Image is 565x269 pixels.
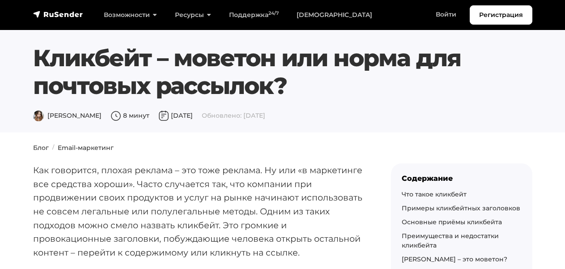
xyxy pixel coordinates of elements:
[28,143,538,153] nav: breadcrumb
[95,6,166,24] a: Возможности
[288,6,381,24] a: [DEMOGRAPHIC_DATA]
[33,111,102,120] span: [PERSON_NAME]
[402,255,507,263] a: [PERSON_NAME] – это моветон?
[49,143,114,153] li: Email-маркетинг
[166,6,220,24] a: Ресурсы
[158,111,169,121] img: Дата публикации
[427,5,465,24] a: Войти
[33,10,83,19] img: RuSender
[402,174,522,183] div: Содержание
[110,111,121,121] img: Время чтения
[33,144,49,152] a: Блог
[402,190,467,198] a: Что такое кликбейт
[33,44,490,100] h1: Кликбейт – моветон или норма для почтовых рассылок?
[33,163,362,260] p: Как говорится, плохая реклама – это тоже реклама. Ну или «в маркетинге все средства хороши». Част...
[402,218,502,226] a: Основные приёмы кликбейта
[202,111,265,120] span: Обновлено: [DATE]
[220,6,288,24] a: Поддержка24/7
[268,10,279,16] sup: 24/7
[402,204,520,212] a: Примеры кликбейтных заголовков
[110,111,149,120] span: 8 минут
[402,232,499,249] a: Преимущества и недостатки кликбейта
[470,5,532,25] a: Регистрация
[158,111,193,120] span: [DATE]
